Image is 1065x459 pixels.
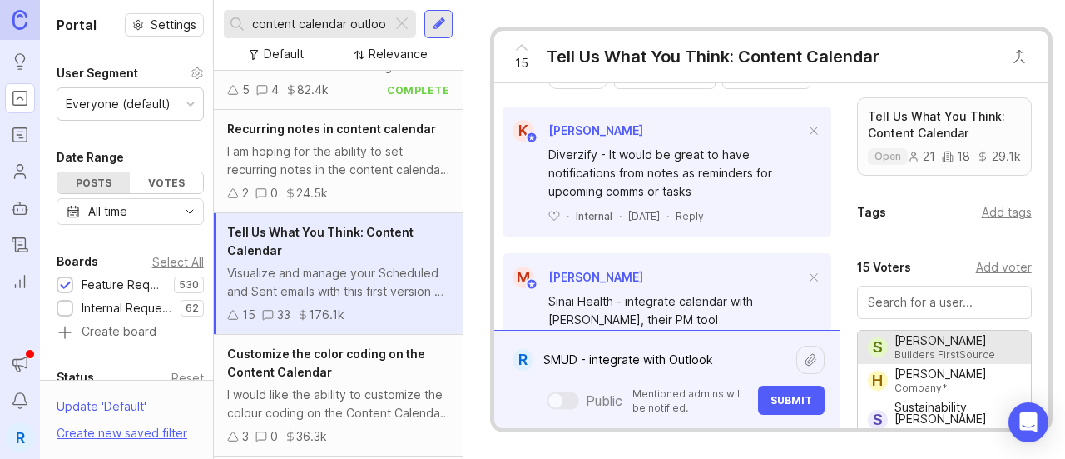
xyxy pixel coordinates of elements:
div: 21 [908,151,935,162]
div: complete [387,83,449,97]
p: Tell Us What You Think: Content Calendar [868,108,1021,142]
div: K [513,120,534,142]
a: Changelog [5,230,35,260]
span: Customize the color coding on the Content Calendar [227,347,425,379]
div: Relevance [369,45,428,63]
div: Boards [57,252,98,272]
div: Diverzify - It would be great to have notifications from notes as reminders for upcoming comms or... [548,146,804,201]
div: Status [57,367,94,387]
div: Public [586,391,622,411]
p: open [874,150,901,163]
div: 0 [270,184,278,202]
div: 18 [942,151,970,162]
div: 15 [242,306,255,324]
div: Add tags [982,203,1032,222]
div: · [619,209,622,223]
time: [DATE] [628,210,660,222]
div: 4 [271,81,279,99]
div: Select All [152,257,204,267]
input: Search... [252,15,385,33]
a: M[PERSON_NAME] [503,267,643,288]
img: member badge [526,278,538,291]
div: Add voter [976,258,1032,277]
div: 82.4k [297,81,329,99]
p: 530 [179,278,199,292]
a: Portal [5,83,35,113]
span: Submit [770,394,812,407]
div: 176.1k [309,306,344,324]
div: S [868,410,888,430]
a: Recurring notes in content calendarI am hoping for the ability to set recurring notes in the cont... [214,110,463,213]
p: 62 [186,302,199,315]
span: [PERSON_NAME] [548,270,643,284]
div: User Segment [57,63,138,83]
div: · [567,209,569,223]
div: Posts [57,172,130,193]
button: Announcements [5,349,35,379]
div: 3 [242,427,249,446]
div: Company* [894,383,987,393]
div: Create new saved filter [57,424,187,442]
div: Visualize and manage your Scheduled and Sent emails with this first version of our calendar. We'l... [227,264,449,301]
a: Reporting [5,267,35,297]
div: S [868,337,888,357]
textarea: SMUD - integrate with Outlook [533,344,796,376]
div: 5 [242,81,250,99]
div: Builders FirstSource [894,350,995,360]
input: Search for a user... [868,293,1021,312]
div: 2 [242,184,249,202]
div: I am hoping for the ability to set recurring notes in the content calendar in addition to one off... [227,142,449,179]
div: 36.3k [296,427,327,446]
div: Feature Requests [82,276,166,294]
div: Internal Requests [82,299,172,317]
div: M [513,267,534,288]
div: Default [264,45,304,63]
div: Sinai Health - integrate calendar with [PERSON_NAME], their PM tool [548,292,804,329]
a: Tell Us What You Think: Content Calendaropen211829.1k [857,97,1032,176]
div: Reset [171,373,204,382]
a: Roadmaps [5,120,35,150]
a: Ideas [5,47,35,77]
button: Submit [758,386,825,415]
div: I would like the ability to customize the colour coding on the Content Calendar. I would find thi... [227,386,449,422]
img: Canny Home [12,10,27,29]
img: member badge [526,132,538,144]
h1: Portal [57,15,97,35]
div: H [868,371,888,391]
div: R [513,349,532,371]
a: Create board [57,326,204,341]
button: R [5,422,35,452]
div: 29.1k [977,151,1021,162]
div: Open Intercom Messenger [1008,402,1048,442]
button: Notifications [5,386,35,416]
div: Internal [576,209,612,223]
div: 15 Voters [857,257,911,277]
svg: toggle icon [176,205,203,218]
div: · [666,209,669,223]
span: Tell Us What You Think: Content Calendar [227,225,414,257]
div: All time [88,202,127,221]
span: Recurring notes in content calendar [227,122,436,136]
a: Customize the color coding on the Content CalendarI would like the ability to customize the colou... [214,335,463,457]
div: Tell Us What You Think: Content Calendar [547,45,879,68]
span: 15 [515,54,528,72]
a: Tell Us What You Think: Content CalendarVisualize and manage your Scheduled and Sent emails with ... [214,213,463,335]
a: Users [5,157,35,187]
button: Settings [125,13,204,37]
div: Votes [130,172,202,193]
div: 0 [270,427,278,446]
div: Update ' Default ' [57,397,146,424]
span: [PERSON_NAME] [548,123,643,137]
div: Date Range [57,147,124,167]
div: 33 [277,306,290,324]
div: [PERSON_NAME] [894,335,995,347]
div: [PERSON_NAME] [894,368,987,380]
div: Tags [857,202,886,222]
div: Everyone (default) [66,95,171,113]
div: Sustainability [PERSON_NAME] [894,402,1021,425]
span: Settings [151,17,196,33]
div: 24.5k [296,184,328,202]
a: K[PERSON_NAME] [503,120,643,142]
